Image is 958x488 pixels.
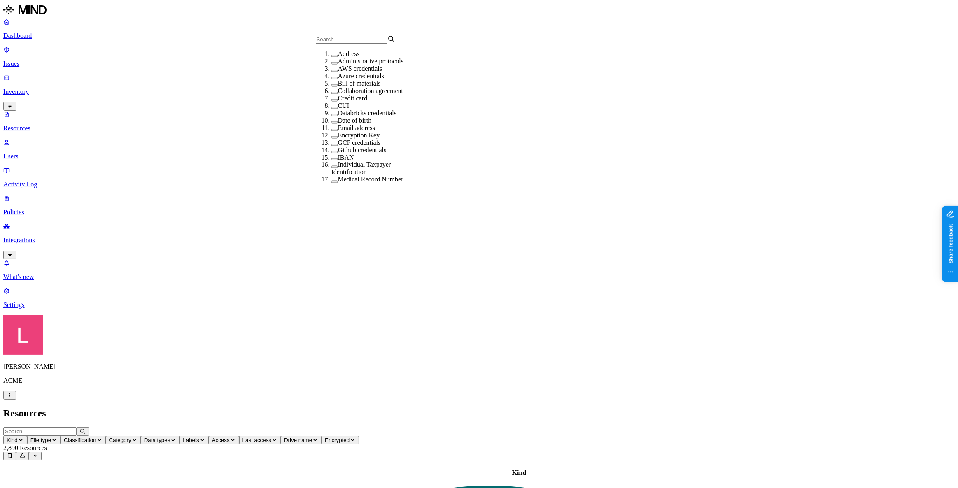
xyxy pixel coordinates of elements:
[3,377,955,384] p: ACME
[64,437,96,443] span: Classification
[3,287,955,309] a: Settings
[3,427,76,436] input: Search
[3,301,955,309] p: Settings
[338,95,368,102] label: Credit card
[109,437,131,443] span: Category
[338,80,381,87] label: Bill of materials
[3,74,955,109] a: Inventory
[3,32,955,40] p: Dashboard
[325,437,350,443] span: Encrypted
[3,315,43,355] img: Landen Brown
[338,58,404,65] label: Administrative protocols
[3,139,955,160] a: Users
[144,437,170,443] span: Data types
[338,154,354,161] label: IBAN
[338,139,381,146] label: GCP credentials
[338,65,382,72] label: AWS credentials
[338,102,350,109] label: CUI
[338,117,372,124] label: Date of birth
[284,437,312,443] span: Drive name
[3,444,47,451] span: 2,890 Resources
[3,111,955,132] a: Resources
[3,223,955,258] a: Integrations
[3,46,955,67] a: Issues
[30,437,51,443] span: File type
[183,437,199,443] span: Labels
[3,237,955,244] p: Integrations
[331,161,391,176] label: Individual Taxpayer Identification
[3,181,955,188] p: Activity Log
[338,124,375,131] label: Email address
[212,437,230,443] span: Access
[3,209,955,216] p: Policies
[7,437,18,443] span: Kind
[3,195,955,216] a: Policies
[3,88,955,95] p: Inventory
[3,273,955,281] p: What's new
[242,437,271,443] span: Last access
[3,125,955,132] p: Resources
[338,132,380,139] label: Encryption Key
[3,3,47,16] img: MIND
[3,153,955,160] p: Users
[3,3,955,18] a: MIND
[3,167,955,188] a: Activity Log
[338,146,387,153] label: Github credentials
[3,18,955,40] a: Dashboard
[338,176,403,183] label: Medical Record Number
[3,408,955,419] h2: Resources
[3,60,955,67] p: Issues
[338,50,359,57] label: Address
[338,72,384,79] label: Azure credentials
[338,87,403,94] label: Collaboration agreement
[3,259,955,281] a: What's new
[315,35,388,44] input: Search
[338,109,397,116] label: Databricks credentials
